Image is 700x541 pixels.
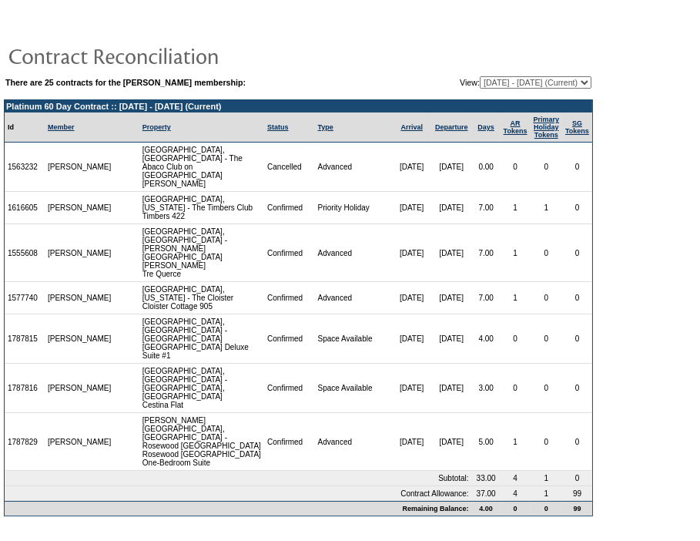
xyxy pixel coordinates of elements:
[393,282,431,314] td: [DATE]
[384,76,591,89] td: View:
[264,192,314,224] td: Confirmed
[472,471,501,486] td: 33.00
[435,123,468,131] a: Departure
[562,192,592,224] td: 0
[142,123,171,131] a: Property
[264,282,314,314] td: Confirmed
[139,314,264,364] td: [GEOGRAPHIC_DATA], [GEOGRAPHIC_DATA] - [GEOGRAPHIC_DATA] [GEOGRAPHIC_DATA] Deluxe Suite #1
[315,224,393,282] td: Advanced
[5,224,45,282] td: 1555608
[431,282,472,314] td: [DATE]
[315,413,393,471] td: Advanced
[472,486,501,501] td: 37.00
[431,192,472,224] td: [DATE]
[393,143,431,192] td: [DATE]
[400,123,423,131] a: Arrival
[5,471,472,486] td: Subtotal:
[501,314,531,364] td: 0
[534,116,560,139] a: Primary HolidayTokens
[5,364,45,413] td: 1787816
[431,224,472,282] td: [DATE]
[531,224,563,282] td: 0
[5,143,45,192] td: 1563232
[531,282,563,314] td: 0
[8,40,316,71] img: pgTtlContractReconciliation.gif
[472,192,501,224] td: 7.00
[139,224,264,282] td: [GEOGRAPHIC_DATA], [GEOGRAPHIC_DATA] - [PERSON_NAME][GEOGRAPHIC_DATA][PERSON_NAME] Tre Querce
[5,413,45,471] td: 1787829
[431,413,472,471] td: [DATE]
[393,314,431,364] td: [DATE]
[45,192,115,224] td: [PERSON_NAME]
[531,364,563,413] td: 0
[139,413,264,471] td: [PERSON_NAME][GEOGRAPHIC_DATA], [GEOGRAPHIC_DATA] - Rosewood [GEOGRAPHIC_DATA] Rosewood [GEOGRAPH...
[501,224,531,282] td: 1
[531,501,563,516] td: 0
[315,143,393,192] td: Advanced
[264,224,314,282] td: Confirmed
[264,314,314,364] td: Confirmed
[315,314,393,364] td: Space Available
[318,123,333,131] a: Type
[562,143,592,192] td: 0
[5,486,472,501] td: Contract Allowance:
[531,486,563,501] td: 1
[315,192,393,224] td: Priority Holiday
[5,314,45,364] td: 1787815
[562,282,592,314] td: 0
[264,143,314,192] td: Cancelled
[315,364,393,413] td: Space Available
[5,78,246,87] b: There are 25 contracts for the [PERSON_NAME] membership:
[431,364,472,413] td: [DATE]
[45,364,115,413] td: [PERSON_NAME]
[531,471,563,486] td: 1
[315,282,393,314] td: Advanced
[472,143,501,192] td: 0.00
[472,413,501,471] td: 5.00
[264,413,314,471] td: Confirmed
[45,314,115,364] td: [PERSON_NAME]
[472,364,501,413] td: 3.00
[267,123,289,131] a: Status
[565,119,589,135] a: SGTokens
[531,192,563,224] td: 1
[501,471,531,486] td: 4
[562,224,592,282] td: 0
[393,413,431,471] td: [DATE]
[501,364,531,413] td: 0
[45,413,115,471] td: [PERSON_NAME]
[139,143,264,192] td: [GEOGRAPHIC_DATA], [GEOGRAPHIC_DATA] - The Abaco Club on [GEOGRAPHIC_DATA] [PERSON_NAME]
[562,364,592,413] td: 0
[531,143,563,192] td: 0
[472,282,501,314] td: 7.00
[504,119,528,135] a: ARTokens
[139,364,264,413] td: [GEOGRAPHIC_DATA], [GEOGRAPHIC_DATA] - [GEOGRAPHIC_DATA], [GEOGRAPHIC_DATA] Cestina Flat
[562,413,592,471] td: 0
[45,224,115,282] td: [PERSON_NAME]
[431,143,472,192] td: [DATE]
[139,282,264,314] td: [GEOGRAPHIC_DATA], [US_STATE] - The Cloister Cloister Cottage 905
[5,100,592,113] td: Platinum 60 Day Contract :: [DATE] - [DATE] (Current)
[48,123,75,131] a: Member
[5,113,45,143] td: Id
[501,486,531,501] td: 4
[501,282,531,314] td: 1
[139,192,264,224] td: [GEOGRAPHIC_DATA], [US_STATE] - The Timbers Club Timbers 422
[531,413,563,471] td: 0
[472,501,501,516] td: 4.00
[5,282,45,314] td: 1577740
[393,364,431,413] td: [DATE]
[5,501,472,516] td: Remaining Balance:
[562,471,592,486] td: 0
[5,192,45,224] td: 1616605
[45,143,115,192] td: [PERSON_NAME]
[393,224,431,282] td: [DATE]
[472,314,501,364] td: 4.00
[477,123,494,131] a: Days
[45,282,115,314] td: [PERSON_NAME]
[393,192,431,224] td: [DATE]
[531,314,563,364] td: 0
[501,501,531,516] td: 0
[562,314,592,364] td: 0
[501,192,531,224] td: 1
